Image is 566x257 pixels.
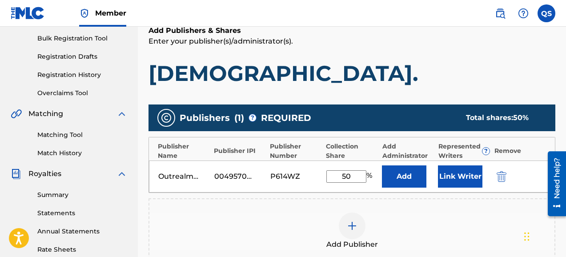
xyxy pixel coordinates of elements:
[37,245,127,254] a: Rate Sheets
[116,108,127,119] img: expand
[366,170,374,183] span: %
[497,171,506,182] img: 12a2ab48e56ec057fbd8.svg
[37,190,127,200] a: Summary
[466,112,538,123] div: Total shares:
[234,111,244,124] span: ( 1 )
[11,108,22,119] img: Matching
[11,169,21,179] img: Royalties
[149,25,555,36] h6: Add Publishers & Shares
[149,60,555,87] h1: [DEMOGRAPHIC_DATA].
[37,52,127,61] a: Registration Drafts
[37,209,127,218] a: Statements
[149,36,555,47] p: Enter your publisher(s)/administrator(s).
[518,8,529,19] img: help
[261,111,311,124] span: REQUIRED
[37,88,127,98] a: Overclaims Tool
[326,142,377,161] div: Collection Share
[538,4,555,22] div: User Menu
[161,112,172,123] img: publishers
[37,149,127,158] a: Match History
[482,148,490,155] span: ?
[116,169,127,179] img: expand
[95,8,126,18] span: Member
[438,142,490,161] div: Represented Writers
[37,70,127,80] a: Registration History
[326,239,378,250] span: Add Publisher
[249,114,256,121] span: ?
[541,148,566,220] iframe: Resource Center
[347,221,357,231] img: add
[495,8,506,19] img: search
[11,7,45,20] img: MLC Logo
[494,146,546,156] div: Remove
[37,34,127,43] a: Bulk Registration Tool
[491,4,509,22] a: Public Search
[79,8,90,19] img: Top Rightsholder
[522,214,566,257] iframe: Chat Widget
[37,227,127,236] a: Annual Statements
[514,4,532,22] div: Help
[28,108,63,119] span: Matching
[28,169,61,179] span: Royalties
[214,146,265,156] div: Publisher IPI
[158,142,209,161] div: Publisher Name
[524,223,530,250] div: Drag
[382,142,434,161] div: Add Administrator
[382,165,426,188] button: Add
[180,111,230,124] span: Publishers
[438,165,482,188] button: Link Writer
[270,142,321,161] div: Publisher Number
[513,113,529,122] span: 50 %
[37,130,127,140] a: Matching Tool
